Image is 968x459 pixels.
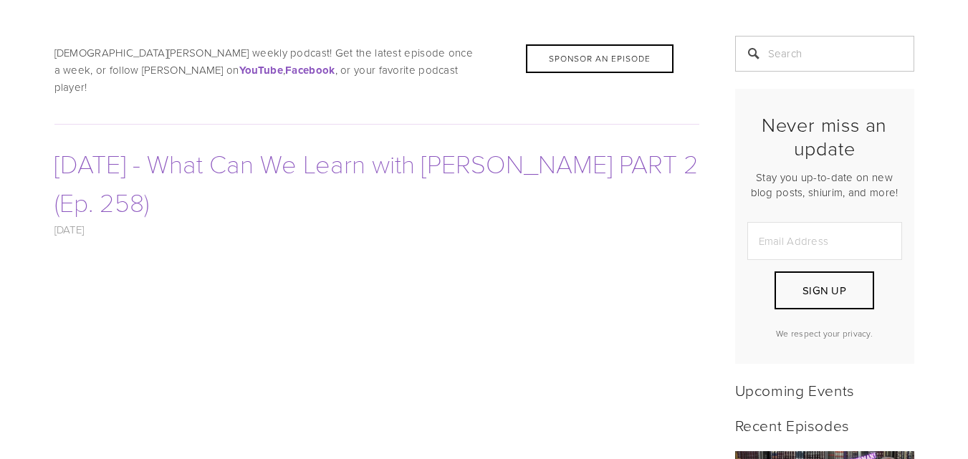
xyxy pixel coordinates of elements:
[54,44,699,96] p: [DEMOGRAPHIC_DATA][PERSON_NAME] weekly podcast! Get the latest episode once a week, or follow [PE...
[747,170,902,200] p: Stay you up-to-date on new blog posts, shiurim, and more!
[54,145,699,219] a: [DATE] - What Can We Learn with [PERSON_NAME] PART 2 (Ep. 258)
[735,416,914,434] h2: Recent Episodes
[54,222,85,237] a: [DATE]
[747,327,902,339] p: We respect your privacy.
[239,62,283,77] a: YouTube
[526,44,674,73] div: Sponsor an Episode
[775,271,873,309] button: Sign Up
[747,113,902,160] h2: Never miss an update
[239,62,283,78] strong: YouTube
[747,222,902,260] input: Email Address
[285,62,335,77] a: Facebook
[735,381,914,399] h2: Upcoming Events
[735,36,914,72] input: Search
[802,283,846,298] span: Sign Up
[285,62,335,78] strong: Facebook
